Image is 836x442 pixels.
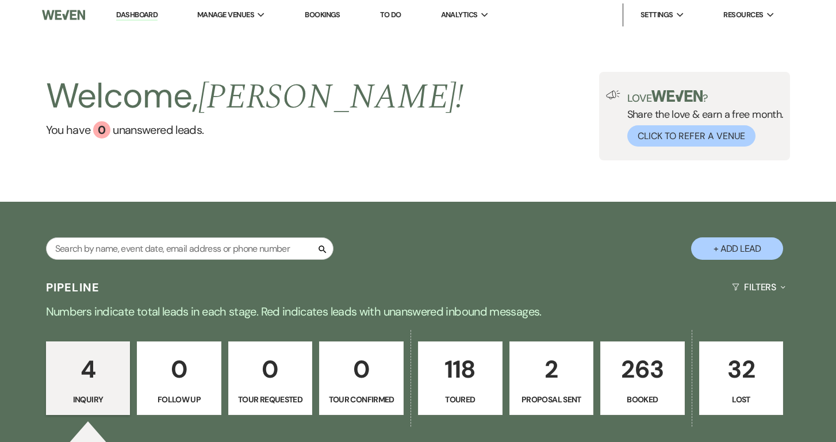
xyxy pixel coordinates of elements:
[197,9,254,21] span: Manage Venues
[707,393,776,406] p: Lost
[651,90,703,102] img: weven-logo-green.svg
[606,90,620,99] img: loud-speaker-illustration.svg
[236,350,305,389] p: 0
[116,10,158,21] a: Dashboard
[699,341,784,415] a: 32Lost
[641,9,673,21] span: Settings
[441,9,478,21] span: Analytics
[691,237,783,260] button: + Add Lead
[305,10,340,20] a: Bookings
[46,341,131,415] a: 4Inquiry
[53,393,123,406] p: Inquiry
[46,279,100,295] h3: Pipeline
[4,302,832,321] p: Numbers indicate total leads in each stage. Red indicates leads with unanswered inbound messages.
[46,237,333,260] input: Search by name, event date, email address or phone number
[380,10,401,20] a: To Do
[93,121,110,139] div: 0
[627,125,756,147] button: Click to Refer a Venue
[236,393,305,406] p: Tour Requested
[517,350,586,389] p: 2
[727,272,790,302] button: Filters
[600,341,685,415] a: 263Booked
[707,350,776,389] p: 32
[418,341,503,415] a: 118Toured
[608,350,677,389] p: 263
[144,393,214,406] p: Follow Up
[42,3,85,27] img: Weven Logo
[144,350,214,389] p: 0
[620,90,784,147] div: Share the love & earn a free month.
[509,341,594,415] a: 2Proposal Sent
[517,393,586,406] p: Proposal Sent
[137,341,221,415] a: 0Follow Up
[46,72,464,121] h2: Welcome,
[425,393,495,406] p: Toured
[198,71,464,124] span: [PERSON_NAME] !
[327,393,396,406] p: Tour Confirmed
[46,121,464,139] a: You have 0 unanswered leads.
[425,350,495,389] p: 118
[228,341,313,415] a: 0Tour Requested
[608,393,677,406] p: Booked
[319,341,404,415] a: 0Tour Confirmed
[53,350,123,389] p: 4
[327,350,396,389] p: 0
[627,90,784,103] p: Love ?
[723,9,763,21] span: Resources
